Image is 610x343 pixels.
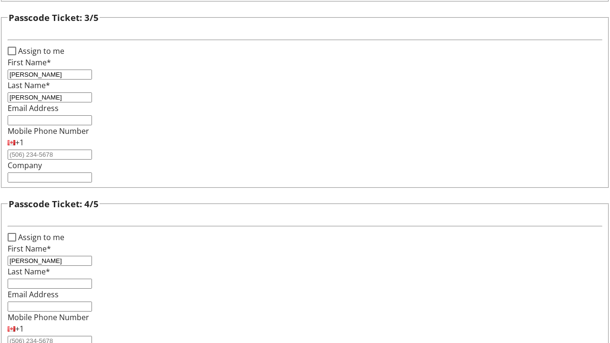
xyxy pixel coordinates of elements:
[9,11,99,24] h3: Passcode Ticket: 3/5
[8,312,89,323] label: Mobile Phone Number
[9,197,99,211] h3: Passcode Ticket: 4/5
[16,232,64,243] label: Assign to me
[8,57,51,68] label: First Name*
[8,160,42,171] label: Company
[8,289,59,300] label: Email Address
[8,126,89,136] label: Mobile Phone Number
[16,45,64,57] label: Assign to me
[8,103,59,113] label: Email Address
[8,266,50,277] label: Last Name*
[8,243,51,254] label: First Name*
[8,80,50,91] label: Last Name*
[8,150,92,160] input: (506) 234-5678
